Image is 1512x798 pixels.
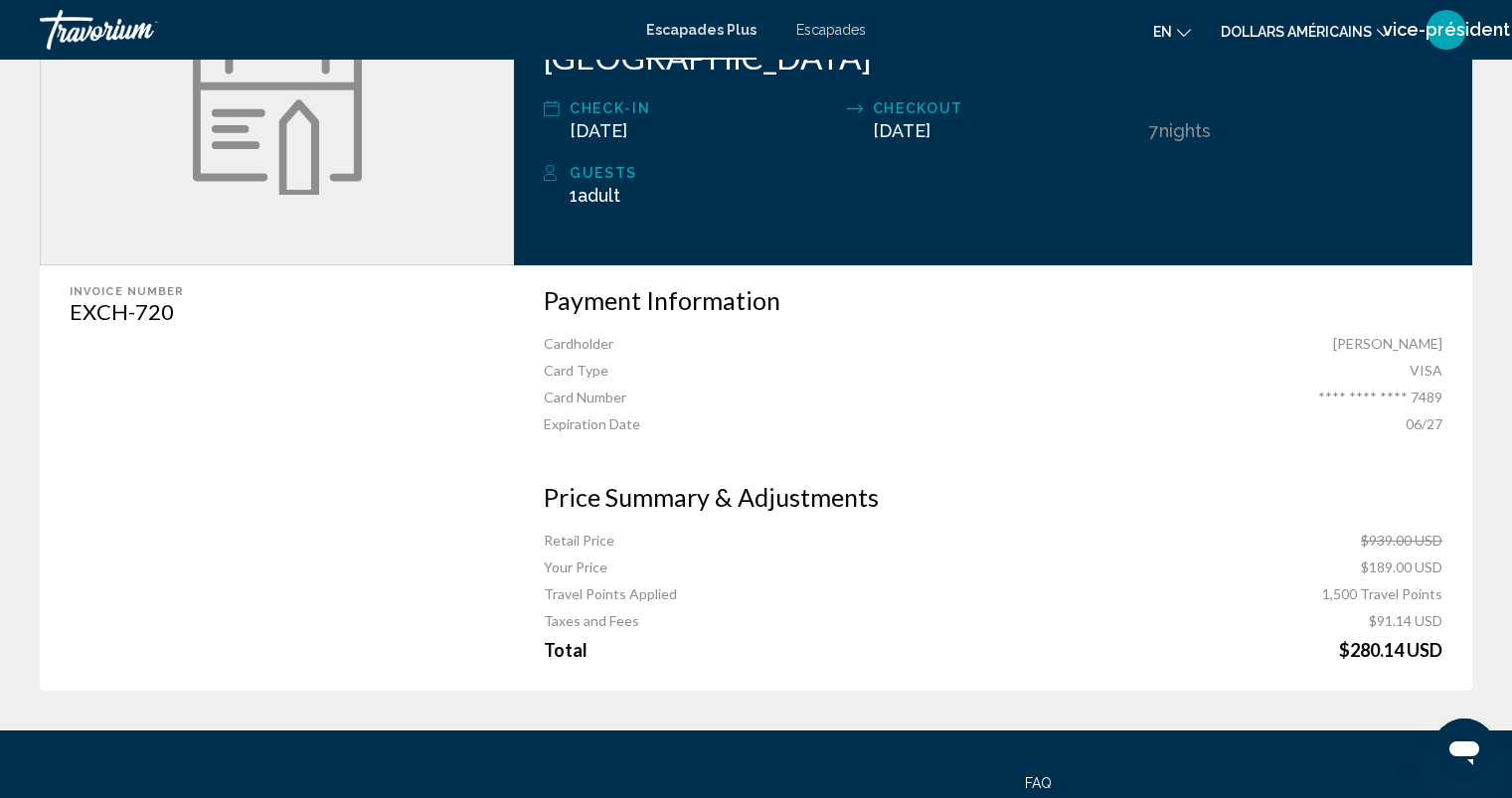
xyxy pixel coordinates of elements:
a: FAQ [1025,775,1052,791]
span: $280.14 USD [1339,639,1442,661]
span: Card Number [544,389,626,405]
span: Adult [578,185,620,206]
span: 06/27 [1406,415,1442,432]
font: en [1153,24,1172,40]
button: Changer de langue [1153,17,1191,46]
span: Retail Price [544,532,614,549]
button: Menu utilisateur [1421,9,1472,51]
span: 7 [1149,120,1159,141]
span: Taxes and Fees [544,612,639,629]
a: Escapades Plus [646,22,756,38]
h3: Price Summary & Adjustments [544,482,1442,512]
span: [DATE] [570,120,627,141]
div: EXCH-720 [70,298,474,325]
span: Expiration Date [544,415,640,432]
span: $189.00 USD [1361,559,1442,575]
span: 1,500 Travel Points [1322,585,1442,602]
iframe: Bouton de lancement de la fenêtre de messagerie [1432,718,1496,782]
div: Checkout [873,96,1140,120]
span: Travel Points Applied [544,585,677,602]
div: Invoice Number [70,285,474,298]
span: Cardholder [544,335,613,352]
div: Check-In [570,96,837,120]
div: Guests [570,161,1442,185]
span: [PERSON_NAME] [1333,335,1442,352]
button: Changer de devise [1221,17,1391,46]
span: $939.00 USD [1361,532,1442,549]
span: [DATE] [873,120,930,141]
span: Total [544,639,588,661]
span: 1 [570,185,620,206]
font: dollars américains [1221,24,1372,40]
h3: Payment Information [544,285,1442,315]
span: VISA [1410,362,1442,379]
span: Your Price [544,559,607,575]
span: Nights [1159,120,1211,141]
span: $91.14 USD [1369,612,1442,629]
font: vice-président [1383,19,1510,40]
span: Card Type [544,362,608,379]
a: Escapades [796,22,866,38]
a: Travorium [40,10,626,50]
